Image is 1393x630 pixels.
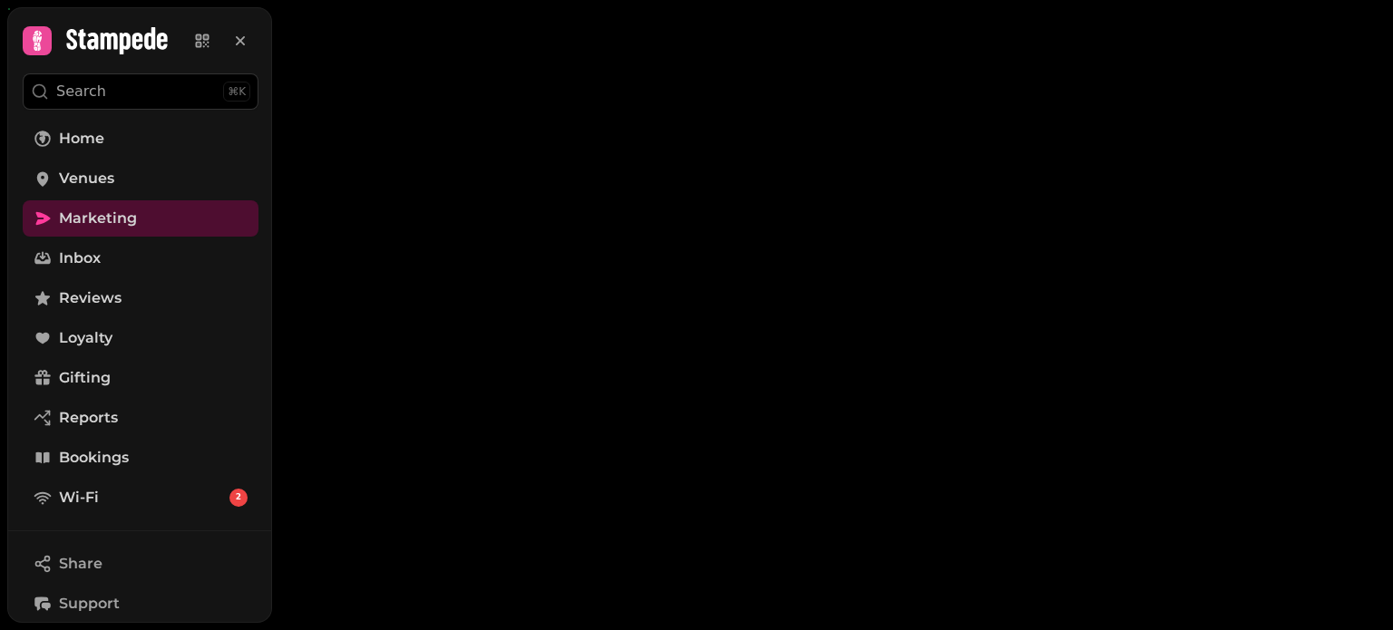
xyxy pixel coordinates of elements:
div: ⌘K [223,82,250,102]
a: Reports [23,400,258,436]
span: Marketing [59,208,137,229]
span: Home [59,128,104,150]
span: Reviews [59,287,122,309]
span: 2 [236,491,241,504]
a: Wi-Fi2 [23,480,258,516]
a: Bookings [23,440,258,476]
a: Inbox [23,240,258,276]
span: Inbox [59,247,101,269]
span: Gifting [59,367,111,389]
a: Home [23,121,258,157]
span: Support [59,593,120,615]
a: Venues [23,160,258,197]
span: Share [59,553,102,575]
button: Support [23,586,258,622]
a: Loyalty [23,320,258,356]
span: Wi-Fi [59,487,99,509]
span: Bookings [59,447,129,469]
button: Share [23,546,258,582]
button: Search⌘K [23,73,258,110]
span: Reports [59,407,118,429]
a: Gifting [23,360,258,396]
a: Marketing [23,200,258,237]
a: Reviews [23,280,258,316]
span: Venues [59,168,114,189]
p: Search [56,81,106,102]
span: Loyalty [59,327,112,349]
